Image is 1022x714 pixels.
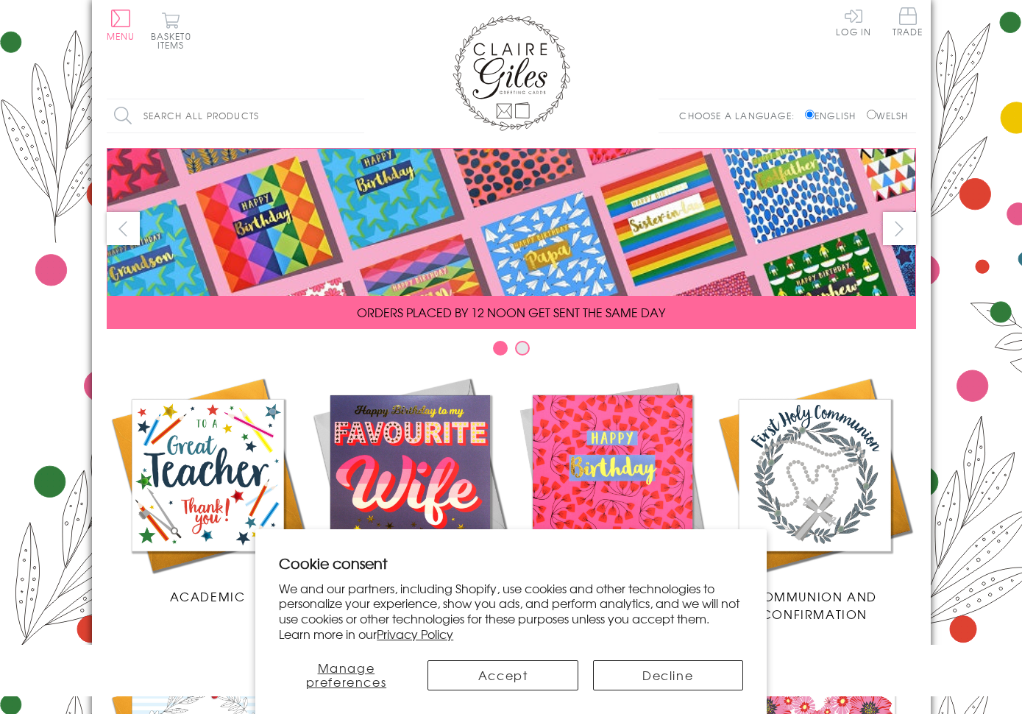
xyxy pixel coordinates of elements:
span: Menu [107,29,135,43]
p: We and our partners, including Shopify, use cookies and other technologies to personalize your ex... [279,581,743,642]
button: next [883,212,916,245]
a: Trade [893,7,923,39]
label: English [805,109,863,122]
a: Birthdays [511,374,714,605]
a: Privacy Policy [377,625,453,643]
div: Carousel Pagination [107,340,916,363]
h2: Cookie consent [279,553,743,573]
button: Decline [593,660,743,690]
button: prev [107,212,140,245]
span: Trade [893,7,923,36]
button: Carousel Page 2 [515,341,530,356]
button: Menu [107,10,135,40]
p: Choose a language: [679,109,802,122]
span: Manage preferences [306,659,387,690]
a: Academic [107,374,309,605]
a: Log In [836,7,871,36]
button: Manage preferences [279,660,413,690]
span: Academic [170,587,246,605]
button: Accept [427,660,578,690]
button: Carousel Page 1 (Current Slide) [493,341,508,356]
button: Basket0 items [151,12,191,49]
span: 0 items [157,29,191,52]
a: Communion and Confirmation [714,374,916,623]
img: Claire Giles Greetings Cards [453,15,570,131]
a: New Releases [309,374,511,605]
input: English [805,110,815,119]
span: Communion and Confirmation [752,587,877,623]
span: ORDERS PLACED BY 12 NOON GET SENT THE SAME DAY [357,303,665,321]
input: Search [349,99,364,132]
input: Search all products [107,99,364,132]
label: Welsh [867,109,909,122]
input: Welsh [867,110,876,119]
